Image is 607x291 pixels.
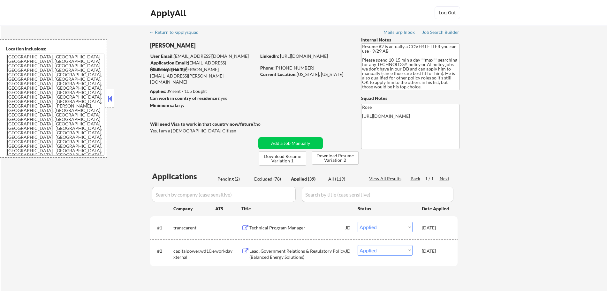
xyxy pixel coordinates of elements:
div: Next [440,175,450,182]
strong: LinkedIn: [260,53,279,59]
div: Lead, Government Relations & Regulatory Policy (Balanced Energy Solutions) [249,248,346,260]
div: View All Results [369,175,403,182]
div: JD [345,222,352,233]
div: Applications [152,173,215,180]
strong: Phone: [260,65,275,71]
div: Mailslurp Inbox [383,30,415,34]
div: [EMAIL_ADDRESS][DOMAIN_NAME] [150,53,256,59]
div: Excluded (78) [254,176,286,182]
strong: Current Location: [260,71,297,77]
div: [PERSON_NAME] [150,41,281,49]
div: #2 [157,248,168,254]
div: Job Search Builder [422,30,459,34]
div: 1 / 1 [425,175,440,182]
button: Download Resume Variation 2 [312,151,359,165]
div: Date Applied [422,205,450,212]
div: [DATE] [422,248,450,254]
a: ← Return to /applysquad [149,30,205,36]
div: Back [411,175,421,182]
a: [URL][DOMAIN_NAME] [280,53,328,59]
div: All (119) [328,176,360,182]
strong: Mailslurp Email: [150,67,183,72]
div: [DATE] [422,225,450,231]
a: Job Search Builder [422,30,459,36]
strong: Can work in country of residence?: [150,95,221,101]
div: [PERSON_NAME][EMAIL_ADDRESS][PERSON_NAME][DOMAIN_NAME] [150,66,256,85]
div: no [255,121,274,127]
div: Technical Program Manager [249,225,346,231]
div: Applied (39) [291,176,323,182]
div: Internal Notes [361,37,459,43]
a: Mailslurp Inbox [383,30,415,36]
strong: Will need Visa to work in that country now/future?: [150,121,256,127]
div: #1 [157,225,168,231]
input: Search by title (case sensitive) [302,187,453,202]
div: _ [215,225,241,231]
div: Squad Notes [361,95,459,101]
div: workday [215,248,241,254]
div: transcarent [173,225,215,231]
div: ← Return to /applysquad [149,30,205,34]
strong: Applies: [150,88,166,94]
div: [PHONE_NUMBER] [260,65,351,71]
div: [EMAIL_ADDRESS][DOMAIN_NAME] [150,60,256,72]
div: Status [358,203,413,214]
strong: Application Email: [150,60,188,65]
button: Add a Job Manually [258,137,323,149]
div: Yes, I am a [DEMOGRAPHIC_DATA] Citizen [150,128,258,134]
div: Company [173,205,215,212]
strong: User Email: [150,53,174,59]
div: ApplyAll [150,8,188,19]
div: Location Inclusions: [6,46,104,52]
button: Log Out [435,6,460,19]
div: JD [345,245,352,257]
div: 39 sent / 105 bought [150,88,256,94]
div: ATS [215,205,241,212]
div: Title [241,205,352,212]
input: Search by company (case sensitive) [152,187,296,202]
button: Download Resume Variation 1 [259,151,306,166]
div: yes [150,95,254,101]
div: Pending (2) [217,176,249,182]
div: capitalpower.wd10.external [173,248,215,260]
strong: Minimum salary: [150,102,184,108]
div: [US_STATE], [US_STATE] [260,71,351,78]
